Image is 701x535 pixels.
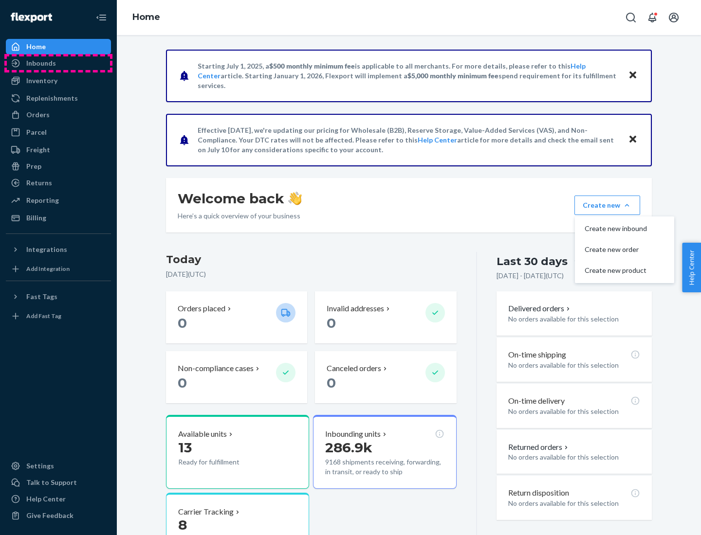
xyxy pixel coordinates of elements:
[621,8,641,27] button: Open Search Box
[418,136,457,144] a: Help Center
[643,8,662,27] button: Open notifications
[508,452,640,462] p: No orders available for this selection
[198,125,619,155] p: Effective [DATE], we're updating our pricing for Wholesale (B2B), Reserve Storage, Value-Added Se...
[178,506,234,517] p: Carrier Tracking
[585,246,647,253] span: Create new order
[6,175,111,191] a: Returns
[585,267,647,274] span: Create new product
[26,511,74,520] div: Give Feedback
[26,494,66,504] div: Help Center
[178,211,302,221] p: Here’s a quick overview of your business
[11,13,52,22] img: Flexport logo
[6,508,111,523] button: Give Feedback
[577,260,672,281] button: Create new product
[26,178,52,188] div: Returns
[577,218,672,239] button: Create new inbound
[508,442,570,453] button: Returned orders
[178,190,302,207] h1: Welcome back
[178,303,225,314] p: Orders placed
[6,159,111,174] a: Prep
[26,76,57,86] div: Inventory
[26,110,50,120] div: Orders
[26,93,78,103] div: Replenishments
[92,8,111,27] button: Close Navigation
[26,461,54,471] div: Settings
[26,127,47,137] div: Parcel
[577,239,672,260] button: Create new order
[325,457,444,477] p: 9168 shipments receiving, forwarding, in transit, or ready to ship
[6,242,111,257] button: Integrations
[26,312,61,320] div: Add Fast Tag
[178,439,192,456] span: 13
[178,315,187,331] span: 0
[627,133,639,147] button: Close
[6,90,111,106] a: Replenishments
[327,315,336,331] span: 0
[198,61,619,90] p: Starting July 1, 2025, a is applicable to all merchants. For more details, please refer to this a...
[26,196,59,205] div: Reporting
[627,69,639,83] button: Close
[26,145,50,155] div: Freight
[407,71,498,80] span: $5,000 monthly minimum fee
[6,73,111,89] a: Inventory
[178,374,187,391] span: 0
[508,395,565,407] p: On-time delivery
[508,303,572,314] button: Delivered orders
[313,415,456,489] button: Inbounding units286.9k9168 shipments receiving, forwarding, in transit, or ready to ship
[166,351,307,403] button: Non-compliance cases 0
[26,292,57,302] div: Fast Tags
[6,458,111,474] a: Settings
[6,261,111,277] a: Add Integration
[178,363,254,374] p: Non-compliance cases
[508,499,640,508] p: No orders available for this selection
[26,161,41,171] div: Prep
[26,213,46,223] div: Billing
[6,125,111,140] a: Parcel
[6,193,111,208] a: Reporting
[178,517,187,533] span: 8
[26,265,70,273] div: Add Integration
[325,439,372,456] span: 286.9k
[26,58,56,68] div: Inbounds
[508,360,640,370] p: No orders available for this selection
[315,291,456,343] button: Invalid addresses 0
[497,271,564,281] p: [DATE] - [DATE] ( UTC )
[26,245,67,254] div: Integrations
[288,192,302,205] img: hand-wave emoji
[6,107,111,123] a: Orders
[166,269,457,279] p: [DATE] ( UTC )
[6,475,111,490] a: Talk to Support
[6,55,111,71] a: Inbounds
[315,351,456,403] button: Canceled orders 0
[26,42,46,52] div: Home
[327,303,384,314] p: Invalid addresses
[6,39,111,54] a: Home
[26,478,77,487] div: Talk to Support
[574,196,640,215] button: Create newCreate new inboundCreate new orderCreate new product
[178,428,227,440] p: Available units
[178,457,268,467] p: Ready for fulfillment
[6,491,111,507] a: Help Center
[132,12,160,22] a: Home
[6,210,111,226] a: Billing
[508,314,640,324] p: No orders available for this selection
[682,243,701,292] button: Help Center
[6,308,111,324] a: Add Fast Tag
[508,349,566,360] p: On-time shipping
[585,225,647,232] span: Create new inbound
[6,289,111,304] button: Fast Tags
[664,8,683,27] button: Open account menu
[508,407,640,416] p: No orders available for this selection
[508,487,569,499] p: Return disposition
[166,415,309,489] button: Available units13Ready for fulfillment
[327,374,336,391] span: 0
[166,252,457,267] h3: Today
[6,142,111,158] a: Freight
[325,428,381,440] p: Inbounding units
[269,62,355,70] span: $500 monthly minimum fee
[125,3,168,32] ol: breadcrumbs
[497,254,568,269] div: Last 30 days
